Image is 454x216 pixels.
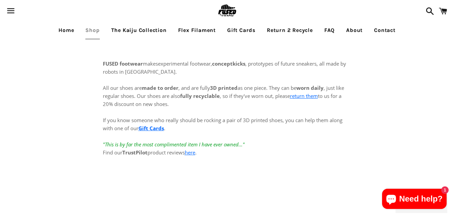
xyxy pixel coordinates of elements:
a: Return 2 Recycle [262,22,318,39]
em: "This is by far the most complimented item I have ever owned..." [103,141,245,148]
strong: made to order [142,84,178,91]
a: Contact [369,22,401,39]
span: experimental footwear, , prototypes of future sneakers, all made by robots in [GEOGRAPHIC_DATA]. [103,60,346,75]
p: All our shoes are , and are fully as one piece. They can be , just like regular shoes. Our shoes ... [103,76,352,156]
a: FAQ [319,22,340,39]
strong: 3D printed [210,84,238,91]
a: Shop [80,22,105,39]
span: makes [103,60,158,67]
a: Gift Cards [138,125,164,132]
a: Home [53,22,79,39]
inbox-online-store-chat: Shopify online store chat [380,189,449,211]
a: Gift Cards [222,22,260,39]
strong: FUSED footwear [103,60,143,67]
a: Flex Filament [173,22,221,39]
a: here [185,149,195,156]
strong: worn daily [296,84,324,91]
a: The Kaiju Collection [106,22,172,39]
strong: conceptkicks [212,60,245,67]
a: return them [290,93,318,99]
a: About [341,22,368,39]
strong: TrustPilot [122,149,148,156]
strong: fully recyclable [180,93,220,99]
